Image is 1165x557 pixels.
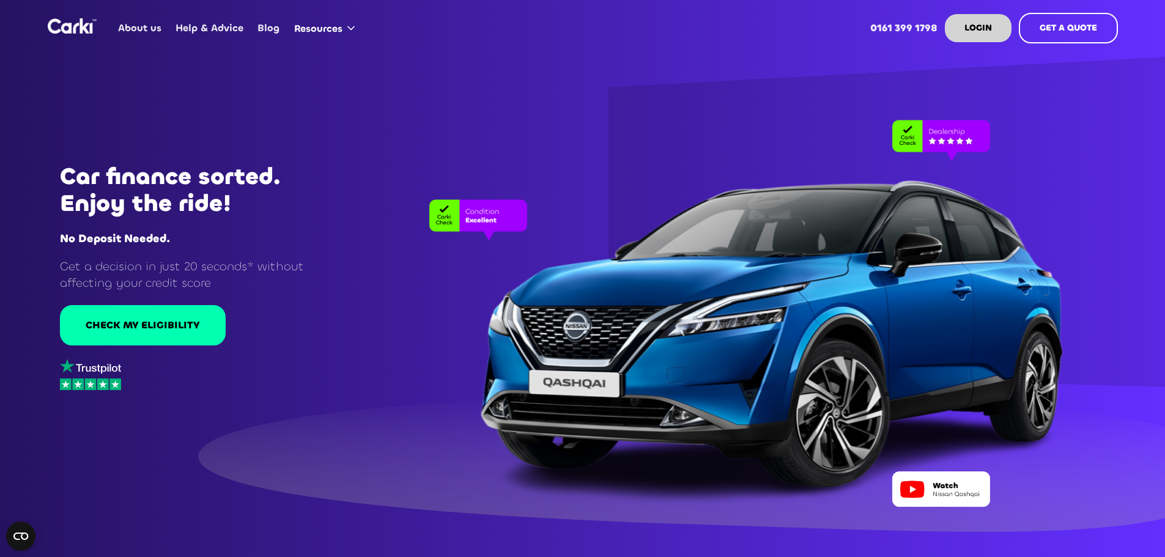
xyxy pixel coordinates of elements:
[251,4,287,52] a: Blog
[48,18,97,34] a: home
[60,378,121,390] img: stars
[1019,13,1118,43] a: GET A QUOTE
[111,4,169,52] a: About us
[169,4,251,52] a: Help & Advice
[870,21,938,34] strong: 0161 399 1798
[60,258,334,292] p: Get a decision in just 20 seconds* without affecting your credit score
[60,305,226,345] a: CHECK MY ELIGIBILITY
[60,163,334,217] h1: Car finance sorted. Enjoy the ride!
[287,5,367,51] div: Resources
[863,4,944,52] a: 0161 399 1798
[6,522,35,551] button: Open CMP widget
[60,359,121,374] img: trustpilot
[1040,22,1097,34] strong: GET A QUOTE
[60,231,170,246] strong: No Deposit Needed.
[48,18,97,34] img: Logo
[964,22,992,34] strong: LOGIN
[945,14,1012,42] a: LOGIN
[294,22,342,35] div: Resources
[86,319,200,332] div: CHECK MY ELIGIBILITY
